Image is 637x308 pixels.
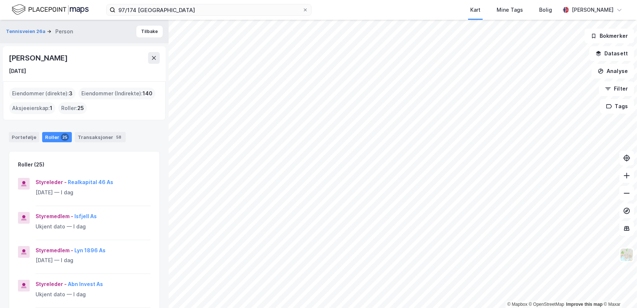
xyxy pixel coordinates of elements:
[115,133,123,141] div: 58
[143,89,152,98] span: 140
[599,81,634,96] button: Filter
[55,27,73,36] div: Person
[36,222,151,231] div: Ukjent dato — I dag
[50,104,52,113] span: 1
[585,29,634,43] button: Bokmerker
[529,302,564,307] a: OpenStreetMap
[36,256,151,265] div: [DATE] — I dag
[78,88,155,99] div: Eiendommer (Indirekte) :
[115,4,302,15] input: Søk på adresse, matrikkel, gårdeiere, leietakere eller personer
[497,5,523,14] div: Mine Tags
[589,46,634,61] button: Datasett
[58,102,87,114] div: Roller :
[18,160,44,169] div: Roller (25)
[600,273,637,308] iframe: Chat Widget
[69,89,73,98] span: 3
[9,102,55,114] div: Aksjeeierskap :
[539,5,552,14] div: Bolig
[36,290,151,299] div: Ukjent dato — I dag
[600,99,634,114] button: Tags
[470,5,480,14] div: Kart
[600,273,637,308] div: Kontrollprogram for chat
[136,26,163,37] button: Tilbake
[75,132,126,142] div: Transaksjoner
[9,67,26,76] div: [DATE]
[572,5,614,14] div: [PERSON_NAME]
[592,64,634,78] button: Analyse
[507,302,527,307] a: Mapbox
[9,88,76,99] div: Eiendommer (direkte) :
[566,302,603,307] a: Improve this map
[61,133,69,141] div: 25
[12,3,89,16] img: logo.f888ab2527a4732fd821a326f86c7f29.svg
[620,248,634,262] img: Z
[9,52,69,64] div: [PERSON_NAME]
[36,188,151,197] div: [DATE] — I dag
[77,104,84,113] span: 25
[9,132,39,142] div: Portefølje
[6,28,47,35] button: Tennisveien 26a
[42,132,72,142] div: Roller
